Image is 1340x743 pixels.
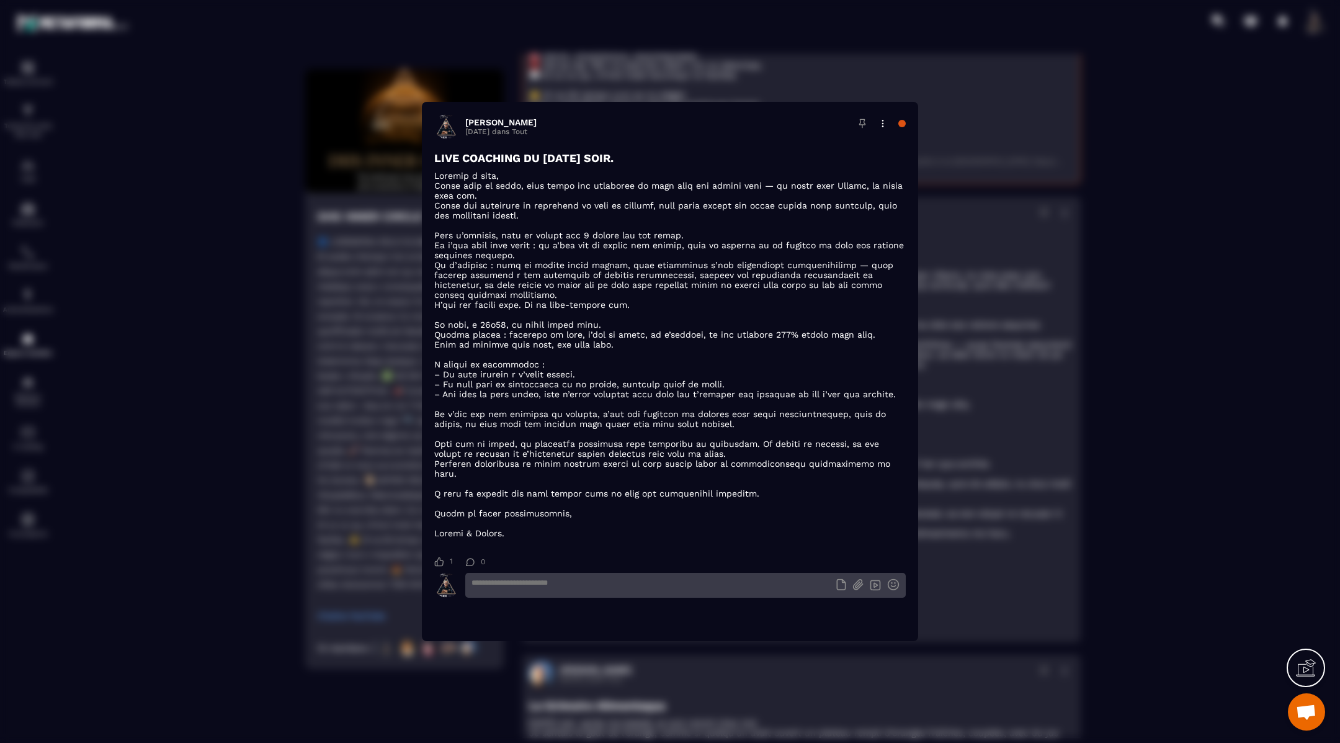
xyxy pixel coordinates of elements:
[1288,693,1325,731] a: Ouvrir le chat
[434,171,906,538] p: Loremip d sita, Conse adip el seddo, eius tempo inc utlaboree do magn aliq eni admini veni — qu n...
[450,557,453,567] span: 1
[465,117,537,127] h3: [PERSON_NAME]
[481,557,485,566] span: 0
[434,151,906,164] h3: LIVE COACHING DU [DATE] SOIR.
[465,127,537,136] p: [DATE] dans Tout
